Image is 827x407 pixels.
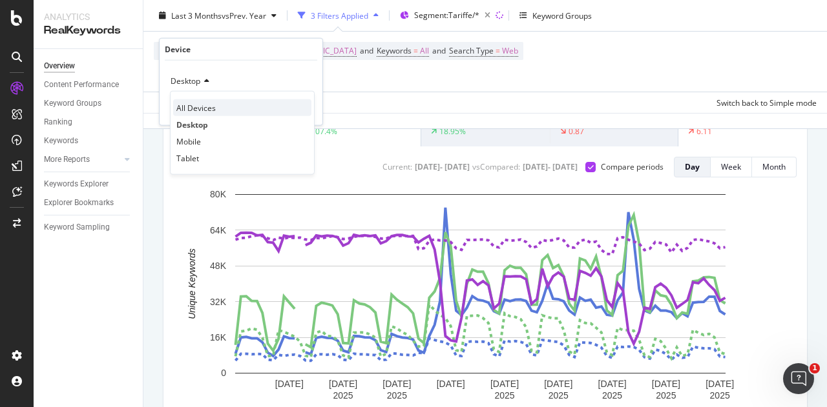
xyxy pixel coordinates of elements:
span: Tablet [176,152,199,163]
a: More Reports [44,153,121,166]
div: Overview [44,59,75,73]
text: 2025 [333,390,353,401]
div: Month [762,161,786,172]
text: 2025 [656,390,676,401]
div: Keyword Groups [532,10,592,21]
text: [DATE] [490,379,519,389]
text: 2025 [494,390,514,401]
div: Analytics [44,10,132,23]
div: 107.4% [311,126,337,137]
span: Web [502,42,518,60]
div: More Reports [44,153,90,166]
a: Content Performance [44,78,134,92]
span: Desktop [171,75,200,86]
div: Ranking [44,115,72,129]
span: Mobile [176,135,201,146]
button: Keyword Groups [514,5,597,26]
a: Ranking [44,115,134,129]
text: [DATE] [437,379,465,389]
span: = [413,45,418,56]
text: 2025 [387,390,407,401]
div: [DATE] - [DATE] [523,161,578,172]
div: Content Performance [44,78,119,92]
div: Device [165,44,191,55]
div: 6.11 [696,126,712,137]
div: Switch back to Simple mode [717,97,817,108]
text: 2025 [602,390,622,401]
a: Overview [44,59,134,73]
div: 3 Filters Applied [311,10,368,21]
a: Keywords [44,134,134,148]
button: Segment:Tariffe/* [395,5,496,26]
div: [DATE] - [DATE] [415,161,470,172]
span: and [360,45,373,56]
div: 18.95% [439,126,466,137]
div: RealKeywords [44,23,132,38]
a: Keywords Explorer [44,177,134,191]
text: 2025 [549,390,569,401]
button: Month [752,157,797,177]
div: Week [721,161,741,172]
div: Keywords Explorer [44,177,109,191]
div: Current: [382,161,412,172]
text: 0 [221,368,226,378]
a: Keyword Sampling [44,221,134,234]
span: 1 [810,363,820,373]
iframe: Intercom live chat [783,363,814,394]
span: Keywords [377,45,412,56]
text: 80K [210,189,227,199]
text: 2025 [710,390,730,401]
text: 32K [210,297,227,307]
span: Search Type [449,45,494,56]
button: Cancel [165,102,205,115]
span: and [432,45,446,56]
a: Keyword Groups [44,97,134,110]
span: All Devices [176,102,216,113]
button: Last 3 MonthsvsPrev. Year [154,5,282,26]
div: Explorer Bookmarks [44,196,114,210]
div: Keyword Groups [44,97,101,110]
a: Explorer Bookmarks [44,196,134,210]
text: 48K [210,261,227,271]
button: Week [711,157,752,177]
div: vs Compared : [472,161,520,172]
text: [DATE] [544,379,572,389]
button: Day [674,157,711,177]
button: Switch back to Simple mode [711,92,817,113]
text: [DATE] [329,379,357,389]
button: Add Filter [154,66,205,81]
text: [DATE] [706,379,734,389]
span: All [420,42,429,60]
div: Compare periods [601,161,664,172]
text: [DATE] [382,379,411,389]
text: [DATE] [275,379,304,389]
text: 16K [210,332,227,342]
div: Keyword Sampling [44,221,110,234]
div: Day [685,161,700,172]
text: 64K [210,225,227,235]
text: Unique Keywords [187,248,197,319]
div: 0.87 [569,126,584,137]
button: Apply [154,92,191,113]
span: vs Prev. Year [222,10,266,21]
text: [DATE] [652,379,680,389]
div: Keywords [44,134,78,148]
span: Segment: Tariffe/* [414,10,479,21]
span: Desktop [176,119,208,130]
span: = [496,45,500,56]
text: [DATE] [598,379,627,389]
span: Last 3 Months [171,10,222,21]
button: 3 Filters Applied [293,5,384,26]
